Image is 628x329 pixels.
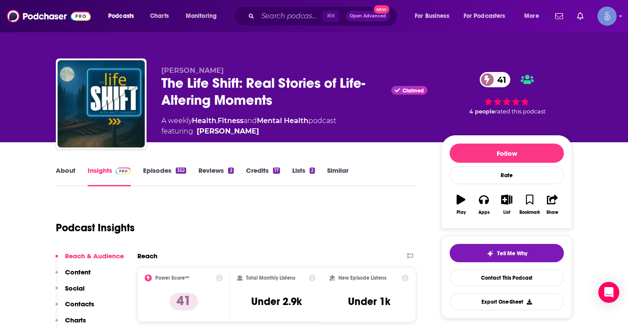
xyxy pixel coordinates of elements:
[198,166,233,186] a: Reviews2
[409,9,460,23] button: open menu
[518,189,541,220] button: Bookmark
[552,9,567,24] a: Show notifications dropdown
[243,117,257,125] span: and
[597,7,617,26] img: User Profile
[546,210,558,215] div: Share
[450,269,564,286] a: Contact This Podcast
[170,293,198,310] p: 41
[450,144,564,163] button: Follow
[597,7,617,26] button: Show profile menu
[598,282,619,303] div: Open Intercom Messenger
[55,284,85,300] button: Social
[273,168,280,174] div: 17
[176,168,186,174] div: 352
[251,295,302,308] h3: Under 2.9k
[143,166,186,186] a: Episodes352
[519,210,540,215] div: Bookmark
[464,10,505,22] span: For Podcasters
[403,89,424,93] span: Claimed
[441,66,572,121] div: 41 4 peoplerated this podcast
[292,166,315,186] a: Lists2
[155,275,189,281] h2: Power Score™
[478,210,490,215] div: Apps
[102,9,145,23] button: open menu
[161,116,336,137] div: A weekly podcast
[116,168,131,175] img: Podchaser Pro
[137,252,157,260] h2: Reach
[497,250,527,257] span: Tell Me Why
[65,316,86,324] p: Charts
[495,189,518,220] button: List
[161,66,224,75] span: [PERSON_NAME]
[56,166,75,186] a: About
[108,10,134,22] span: Podcasts
[246,275,295,281] h2: Total Monthly Listens
[197,126,259,137] a: Matt Gilhooly
[65,252,124,260] p: Reach & Audience
[524,10,539,22] span: More
[258,9,323,23] input: Search podcasts, credits, & more...
[161,126,336,137] span: featuring
[374,5,389,14] span: New
[518,9,550,23] button: open menu
[88,166,131,186] a: InsightsPodchaser Pro
[450,293,564,310] button: Export One-Sheet
[228,168,233,174] div: 2
[65,268,91,276] p: Content
[65,284,85,292] p: Social
[597,7,617,26] span: Logged in as Spiral5-G1
[472,189,495,220] button: Apps
[55,252,124,268] button: Reach & Audience
[150,10,169,22] span: Charts
[216,117,218,125] span: ,
[487,250,494,257] img: tell me why sparkle
[192,117,216,125] a: Health
[55,300,94,316] button: Contacts
[488,72,511,87] span: 41
[346,11,390,21] button: Open AdvancedNew
[246,166,280,186] a: Credits17
[457,210,466,215] div: Play
[480,72,511,87] a: 41
[495,108,546,115] span: rated this podcast
[415,10,449,22] span: For Business
[218,117,243,125] a: Fitness
[327,166,348,186] a: Similar
[65,300,94,308] p: Contacts
[144,9,174,23] a: Charts
[257,117,308,125] a: Mental Health
[310,168,315,174] div: 2
[469,108,495,115] span: 4 people
[573,9,587,24] a: Show notifications dropdown
[338,275,386,281] h2: New Episode Listens
[348,295,390,308] h3: Under 1k
[450,244,564,262] button: tell me why sparkleTell Me Why
[541,189,564,220] button: Share
[503,210,510,215] div: List
[242,6,406,26] div: Search podcasts, credits, & more...
[450,166,564,184] div: Rate
[350,14,386,18] span: Open Advanced
[58,60,145,147] img: The Life Shift: Real Stories of Life-Altering Moments
[323,10,339,22] span: ⌘ K
[450,189,472,220] button: Play
[180,9,228,23] button: open menu
[458,9,518,23] button: open menu
[55,268,91,284] button: Content
[186,10,217,22] span: Monitoring
[7,8,91,24] img: Podchaser - Follow, Share and Rate Podcasts
[56,221,135,234] h1: Podcast Insights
